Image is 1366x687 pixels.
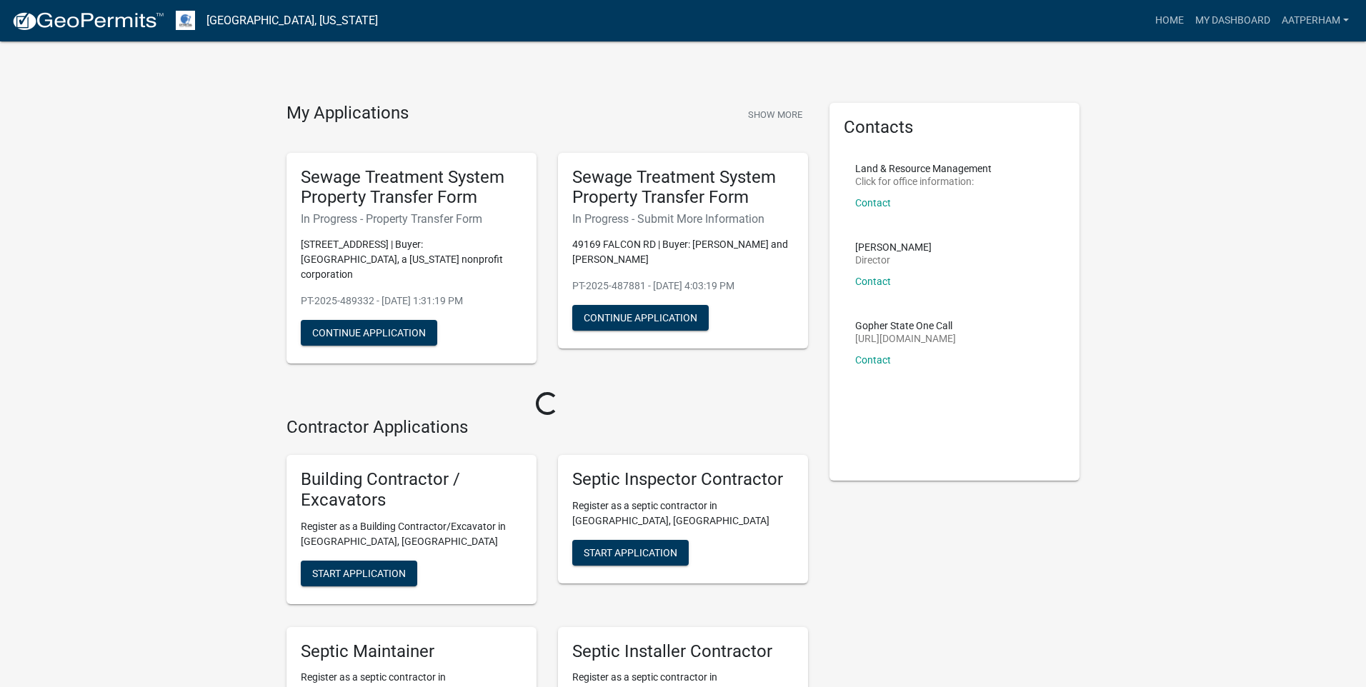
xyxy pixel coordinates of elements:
p: [URL][DOMAIN_NAME] [855,334,956,343]
p: [STREET_ADDRESS] | Buyer: [GEOGRAPHIC_DATA], a [US_STATE] nonprofit corporation [301,237,522,282]
p: Register as a septic contractor in [GEOGRAPHIC_DATA], [GEOGRAPHIC_DATA] [572,498,794,528]
h5: Septic Inspector Contractor [572,469,794,490]
h5: Septic Maintainer [301,641,522,662]
a: Home [1150,7,1190,34]
p: Click for office information: [855,176,992,186]
h5: Contacts [844,117,1065,138]
button: Continue Application [301,320,437,346]
a: [GEOGRAPHIC_DATA], [US_STATE] [206,9,378,33]
a: AATPerham [1276,7,1355,34]
h5: Septic Installer Contractor [572,641,794,662]
h5: Sewage Treatment System Property Transfer Form [301,167,522,209]
button: Continue Application [572,305,709,331]
a: Contact [855,276,891,287]
h6: In Progress - Property Transfer Form [301,212,522,226]
button: Start Application [301,561,417,586]
span: Start Application [584,546,677,558]
p: PT-2025-487881 - [DATE] 4:03:19 PM [572,279,794,294]
button: Show More [742,103,808,126]
p: Gopher State One Call [855,321,956,331]
p: [PERSON_NAME] [855,242,932,252]
p: Register as a Building Contractor/Excavator in [GEOGRAPHIC_DATA], [GEOGRAPHIC_DATA] [301,519,522,549]
p: Land & Resource Management [855,164,992,174]
h4: Contractor Applications [286,417,808,438]
img: Otter Tail County, Minnesota [176,11,195,30]
p: Director [855,255,932,265]
button: Start Application [572,540,689,566]
p: PT-2025-489332 - [DATE] 1:31:19 PM [301,294,522,309]
a: My Dashboard [1190,7,1276,34]
span: Start Application [312,567,406,578]
h4: My Applications [286,103,409,124]
a: Contact [855,354,891,366]
h5: Building Contractor / Excavators [301,469,522,511]
h6: In Progress - Submit More Information [572,212,794,226]
p: 49169 FALCON RD | Buyer: [PERSON_NAME] and [PERSON_NAME] [572,237,794,267]
h5: Sewage Treatment System Property Transfer Form [572,167,794,209]
a: Contact [855,197,891,209]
